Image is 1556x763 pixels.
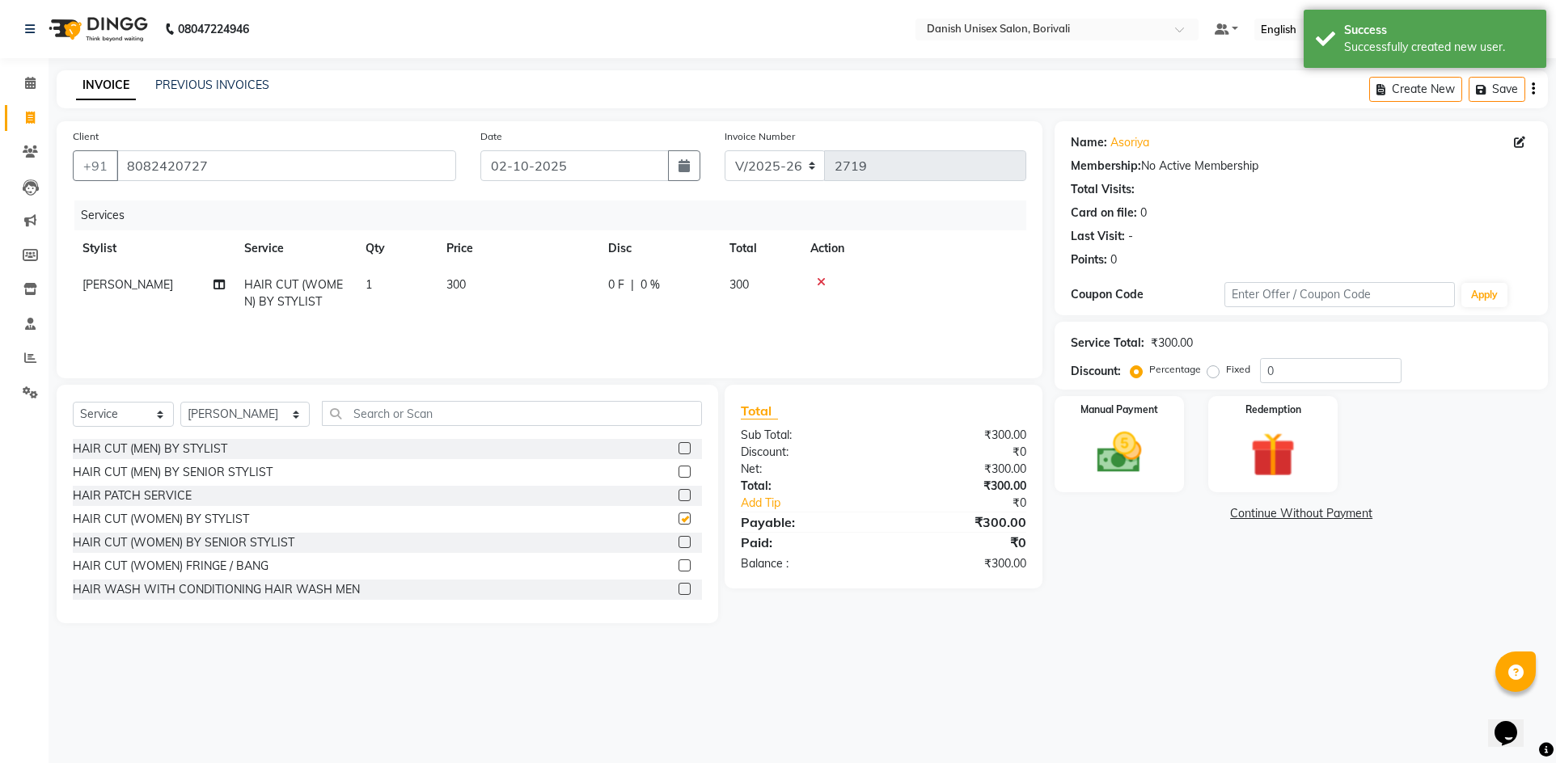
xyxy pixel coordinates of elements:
div: Paid: [729,533,884,552]
label: Redemption [1245,403,1301,417]
span: 300 [729,277,749,292]
div: Discount: [729,444,884,461]
iframe: chat widget [1488,698,1540,747]
div: Membership: [1071,158,1141,175]
span: [PERSON_NAME] [82,277,173,292]
a: PREVIOUS INVOICES [155,78,269,92]
div: ₹300.00 [884,461,1039,478]
div: Card on file: [1071,204,1137,221]
button: Apply [1461,283,1507,307]
label: Date [480,129,502,144]
div: ₹300.00 [1151,335,1193,352]
div: Coupon Code [1071,286,1224,303]
div: Name: [1071,134,1107,151]
th: Qty [356,230,437,267]
div: ₹300.00 [884,478,1039,495]
div: - [1128,228,1133,245]
span: 0 F [608,276,624,293]
th: Action [801,230,1026,267]
input: Enter Offer / Coupon Code [1224,282,1455,307]
label: Fixed [1226,362,1250,377]
div: ₹300.00 [884,555,1039,572]
a: INVOICE [76,71,136,100]
img: logo [41,6,152,52]
div: Last Visit: [1071,228,1125,245]
input: Search or Scan [322,401,702,426]
div: Net: [729,461,884,478]
button: Save [1469,77,1525,102]
button: +91 [73,150,118,181]
div: Service Total: [1071,335,1144,352]
div: ₹300.00 [884,427,1039,444]
div: Successfully created new user. [1344,39,1534,56]
div: HAIR CUT (WOMEN) FRINGE / BANG [73,558,268,575]
span: Total [741,403,778,419]
span: HAIR CUT (WOMEN) BY STYLIST [244,277,343,309]
label: Client [73,129,99,144]
div: Services [74,200,1038,230]
div: ₹0 [884,533,1039,552]
div: HAIR CUT (MEN) BY STYLIST [73,441,227,457]
div: ₹0 [884,444,1039,461]
div: HAIR WASH WITH CONDITIONING HAIR WASH MEN [73,581,360,598]
div: 0 [1110,251,1117,268]
th: Service [235,230,356,267]
img: _cash.svg [1083,427,1156,478]
div: HAIR CUT (MEN) BY SENIOR STYLIST [73,464,273,481]
th: Disc [598,230,720,267]
th: Total [720,230,801,267]
div: Points: [1071,251,1107,268]
label: Percentage [1149,362,1201,377]
a: Add Tip [729,495,910,512]
div: 0 [1140,204,1147,221]
div: Success [1344,22,1534,39]
button: Create New [1369,77,1462,102]
div: ₹0 [910,495,1039,512]
span: 1 [366,277,372,292]
input: Search by Name/Mobile/Email/Code [116,150,456,181]
div: No Active Membership [1071,158,1532,175]
div: Total Visits: [1071,181,1135,198]
span: 300 [446,277,466,292]
div: Discount: [1071,363,1121,380]
div: HAIR PATCH SERVICE [73,487,192,504]
b: 08047224946 [178,6,249,52]
span: 0 % [641,276,660,293]
label: Invoice Number [725,129,795,144]
div: Balance : [729,555,884,572]
div: Payable: [729,512,884,532]
div: HAIR CUT (WOMEN) BY STYLIST [73,511,249,528]
a: Asoriya [1110,134,1149,151]
img: _gift.svg [1237,427,1309,483]
div: Total: [729,478,884,495]
div: HAIR CUT (WOMEN) BY SENIOR STYLIST [73,534,294,551]
a: Continue Without Payment [1058,505,1545,522]
th: Price [437,230,598,267]
label: Manual Payment [1080,403,1158,417]
div: Sub Total: [729,427,884,444]
th: Stylist [73,230,235,267]
span: | [631,276,634,293]
div: ₹300.00 [884,512,1039,532]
